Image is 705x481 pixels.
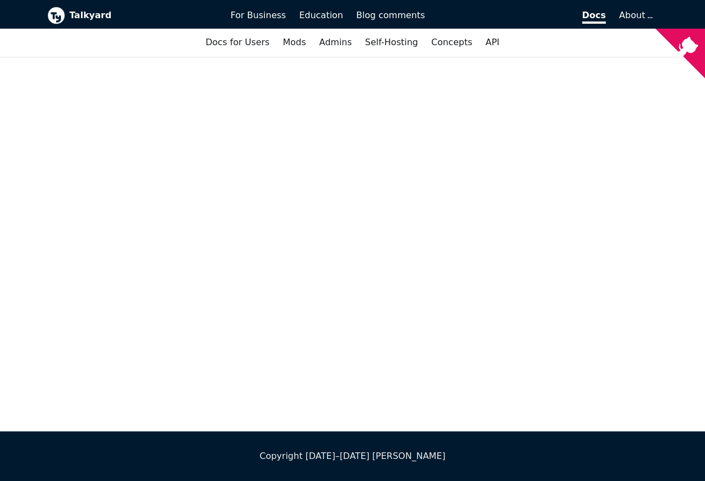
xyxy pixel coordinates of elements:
[432,6,613,25] a: Docs
[231,10,286,20] span: For Business
[356,10,425,20] span: Blog comments
[425,33,479,52] a: Concepts
[479,33,506,52] a: API
[350,6,432,25] a: Blog comments
[47,7,65,24] img: Talkyard logo
[276,33,312,52] a: Mods
[359,33,425,52] a: Self-Hosting
[199,33,276,52] a: Docs for Users
[47,449,658,463] div: Copyright [DATE]–[DATE] [PERSON_NAME]
[313,33,359,52] a: Admins
[47,7,215,24] a: Talkyard logoTalkyard
[69,8,215,23] b: Talkyard
[582,10,606,24] span: Docs
[299,10,343,20] span: Education
[224,6,293,25] a: For Business
[292,6,350,25] a: Education
[619,10,651,20] a: About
